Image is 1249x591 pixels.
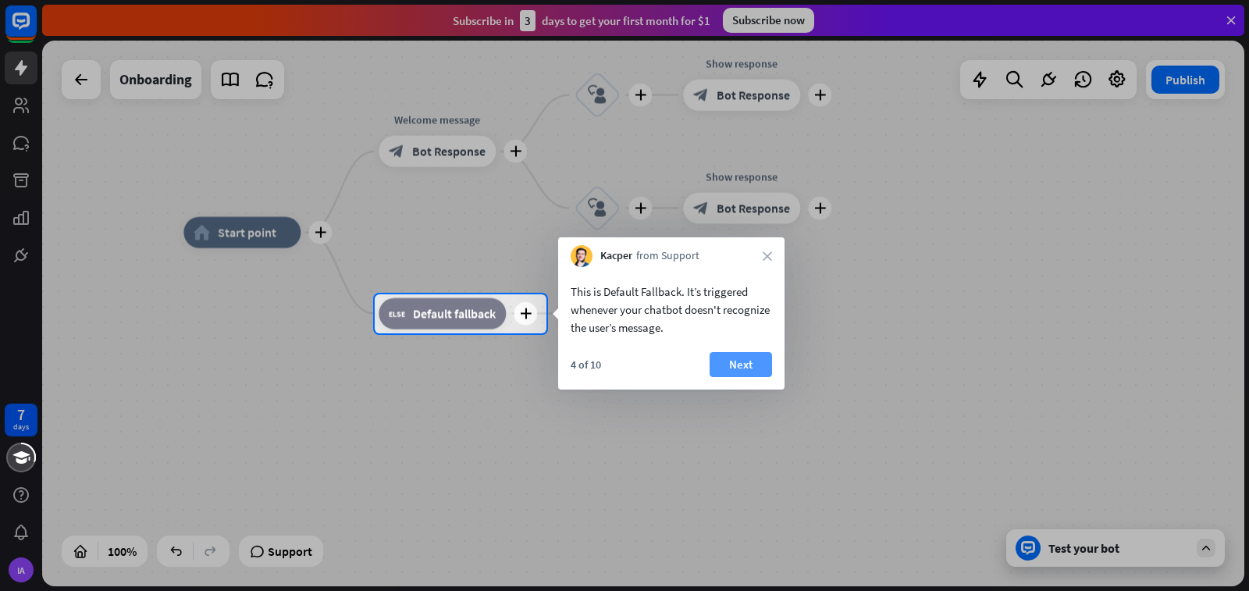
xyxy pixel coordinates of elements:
div: 4 of 10 [571,358,601,372]
button: Next [710,352,772,377]
i: close [763,251,772,261]
span: from Support [636,248,699,264]
span: Kacper [600,248,632,264]
i: block_fallback [389,306,405,322]
div: This is Default Fallback. It’s triggered whenever your chatbot doesn't recognize the user’s message. [571,283,772,336]
i: plus [520,308,532,319]
button: Open LiveChat chat widget [12,6,59,53]
span: Default fallback [413,306,496,322]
